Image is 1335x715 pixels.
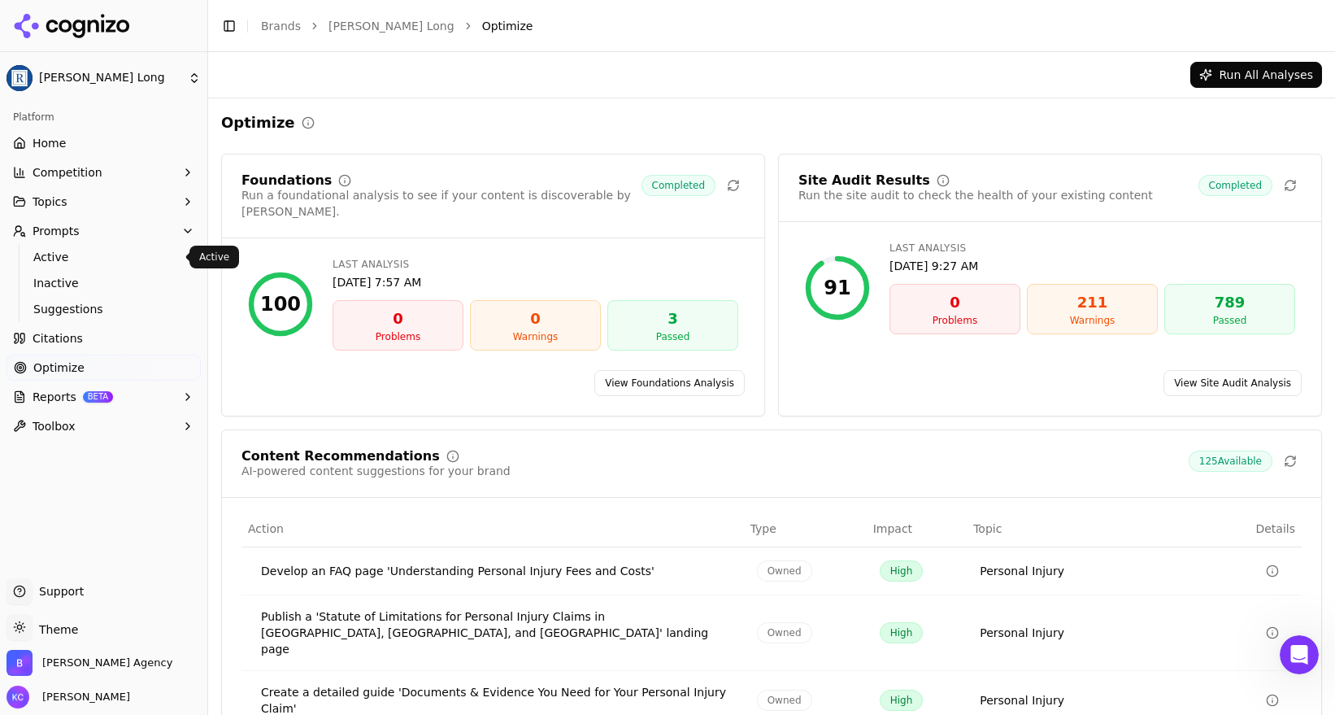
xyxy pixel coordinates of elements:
a: [PERSON_NAME] Long [328,18,454,34]
span: Details [1219,521,1295,537]
div: Passed [1172,314,1288,327]
span: [PERSON_NAME] [36,690,130,704]
a: Citations [7,325,201,351]
iframe: Intercom live chat [1280,635,1319,674]
div: 3 [615,307,731,330]
span: [PERSON_NAME] Long [39,71,181,85]
button: Upload attachment [25,533,38,546]
button: Toolbox [7,413,201,439]
span: Active [33,249,175,265]
div: 91 [824,275,850,301]
span: 125 Available [1189,451,1272,472]
a: View Site Audit Analysis [1163,370,1302,396]
span: Type [750,521,776,537]
span: High [880,690,924,711]
a: Home [7,130,201,156]
button: Competition [7,159,201,185]
button: Open user button [7,686,130,708]
span: Home [33,135,66,151]
img: Bob Agency [7,650,33,676]
a: Inactive [27,272,181,294]
div: Problems [340,330,456,343]
a: View Foundations Analysis [594,370,745,396]
div: Problems [897,314,1013,327]
button: ReportsBETA [7,384,201,410]
button: Run All Analyses [1190,62,1322,88]
div: Platform [7,104,201,130]
a: Personal Injury [980,692,1064,708]
button: Start recording [103,533,116,546]
div: 789 [1172,291,1288,314]
p: Active [199,251,229,264]
button: Topics [7,189,201,215]
div: [DATE] 7:57 AM [333,274,738,290]
span: High [880,622,924,643]
div: Run a foundational analysis to see if your content is discoverable by [PERSON_NAME]. [241,187,641,220]
span: Reports [33,389,76,405]
button: Prompts [7,218,201,244]
span: Citations [33,330,83,347]
th: Details [1212,511,1302,547]
div: Passed [615,330,731,343]
a: Optimize [7,355,201,381]
span: Owned [757,690,812,711]
div: Foundations [241,174,332,187]
span: Completed [1198,175,1272,196]
div: Publish a 'Statute of Limitations for Personal Injury Claims in [GEOGRAPHIC_DATA], [GEOGRAPHIC_DA... [261,608,731,657]
button: Send a message… [279,526,305,552]
textarea: Message… [14,499,311,526]
span: Theme [33,623,78,636]
div: Site Audit Results [798,174,930,187]
div: AI-powered content suggestions for your brand [241,463,511,479]
div: Warnings [477,330,594,343]
div: 0 [897,291,1013,314]
div: Run the site audit to check the health of your existing content [798,187,1153,203]
div: 100 [260,291,301,317]
a: Personal Injury [980,625,1064,641]
nav: breadcrumb [261,18,1289,34]
span: Impact [873,521,912,537]
div: 211 [1034,291,1150,314]
div: Develop an FAQ page 'Understanding Personal Injury Fees and Costs' [261,563,731,579]
th: Action [241,511,744,547]
a: Brands [261,20,301,33]
span: Action [248,521,284,537]
th: Impact [867,511,968,547]
span: Suggestions [33,301,175,317]
div: Last Analysis [333,258,738,271]
span: Toolbox [33,418,76,434]
span: Completed [641,175,715,196]
button: Gif picker [77,533,90,546]
button: Emoji picker [51,533,64,546]
h2: Optimize [221,111,295,134]
div: Close [285,7,315,36]
span: Topic [973,521,1002,537]
div: [DATE] 9:27 AM [889,258,1295,274]
h1: Cognizo [102,15,152,28]
span: Optimize [482,18,533,34]
img: Regan Zambri Long [7,65,33,91]
span: Owned [757,622,812,643]
a: Active [27,246,181,268]
span: Bob Agency [42,656,172,670]
span: Support [33,583,84,599]
span: Topics [33,194,67,210]
span: High [880,560,924,582]
span: Optimize [33,360,85,376]
div: Warnings [1034,314,1150,327]
button: go back [11,7,41,37]
div: 0 [340,307,456,330]
div: Last Analysis [889,242,1295,255]
a: Suggestions [27,298,181,320]
span: Inactive [33,275,175,291]
span: Owned [757,560,812,582]
img: Profile image for Alp [46,9,72,35]
div: 0 [477,307,594,330]
img: Kristine Cunningham [7,686,29,708]
a: Personal Injury [980,563,1064,579]
div: Content Recommendations [241,450,440,463]
button: Home [254,7,285,37]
